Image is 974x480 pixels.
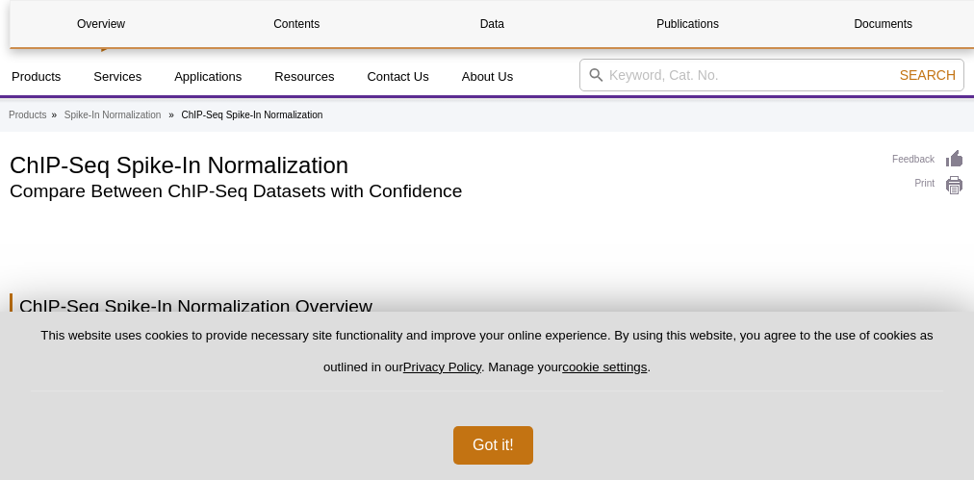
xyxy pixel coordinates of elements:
[355,59,440,95] a: Contact Us
[598,1,779,47] a: Publications
[894,66,961,84] button: Search
[263,59,346,95] a: Resources
[10,293,964,319] h2: ChIP-Seq Spike-In Normalization Overview
[11,1,192,47] a: Overview
[9,107,46,124] a: Products
[51,110,57,120] li: »
[900,67,956,83] span: Search
[562,360,647,374] button: cookie settings
[403,360,481,374] a: Privacy Policy
[579,59,964,91] input: Keyword, Cat. No.
[168,110,174,120] li: »
[163,59,253,95] a: Applications
[182,110,323,120] li: ChIP-Seq Spike-In Normalization
[401,1,582,47] a: Data
[10,183,873,200] h2: Compare Between ChIP-Seq Datasets with Confidence
[450,59,525,95] a: About Us
[793,1,974,47] a: Documents
[892,175,964,196] a: Print
[892,149,964,170] a: Feedback
[10,149,873,178] h1: ChIP-Seq Spike-In Normalization
[453,426,533,465] button: Got it!
[64,107,162,124] a: Spike-In Normalization
[82,59,153,95] a: Services
[206,1,387,47] a: Contents
[31,327,943,392] p: This website uses cookies to provide necessary site functionality and improve your online experie...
